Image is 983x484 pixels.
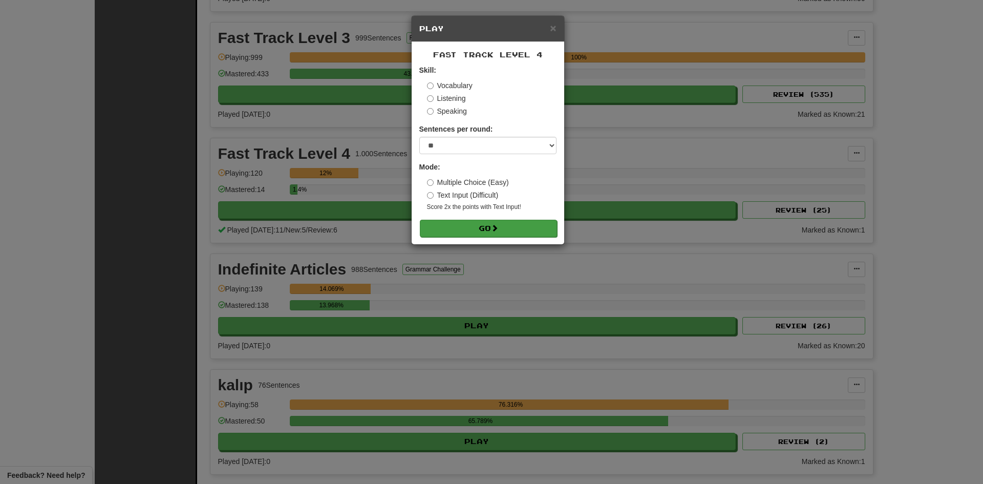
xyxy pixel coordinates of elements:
button: Go [420,220,557,237]
span: Fast Track Level 4 [433,50,543,59]
button: Close [550,23,556,33]
strong: Skill: [419,66,436,74]
small: Score 2x the points with Text Input ! [427,203,557,212]
span: × [550,22,556,34]
label: Listening [427,93,466,103]
h5: Play [419,24,557,34]
input: Text Input (Difficult) [427,192,434,199]
input: Speaking [427,108,434,115]
label: Text Input (Difficult) [427,190,499,200]
label: Multiple Choice (Easy) [427,177,509,187]
label: Vocabulary [427,80,473,91]
strong: Mode: [419,163,440,171]
label: Speaking [427,106,467,116]
input: Multiple Choice (Easy) [427,179,434,186]
input: Vocabulary [427,82,434,89]
input: Listening [427,95,434,102]
label: Sentences per round: [419,124,493,134]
